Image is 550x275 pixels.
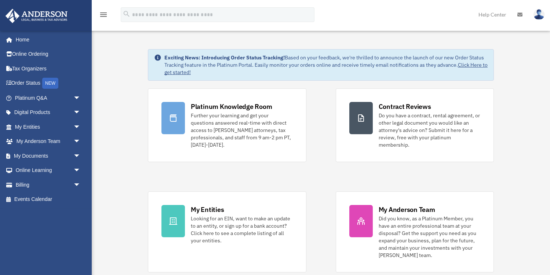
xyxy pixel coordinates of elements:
a: Online Ordering [5,47,92,62]
a: My Documentsarrow_drop_down [5,148,92,163]
span: arrow_drop_down [73,120,88,135]
span: arrow_drop_down [73,91,88,106]
span: arrow_drop_down [73,134,88,149]
div: Based on your feedback, we're thrilled to announce the launch of our new Order Status Tracking fe... [164,54,488,76]
a: Events Calendar [5,192,92,207]
div: My Anderson Team [379,205,435,214]
div: Contract Reviews [379,102,431,111]
div: Looking for an EIN, want to make an update to an entity, or sign up for a bank account? Click her... [191,215,293,244]
div: Further your learning and get your questions answered real-time with direct access to [PERSON_NAM... [191,112,293,148]
span: arrow_drop_down [73,148,88,164]
a: Online Learningarrow_drop_down [5,163,92,178]
a: Platinum Q&Aarrow_drop_down [5,91,92,105]
a: Digital Productsarrow_drop_down [5,105,92,120]
span: arrow_drop_down [73,163,88,178]
strong: Exciting News: Introducing Order Status Tracking! [164,54,285,61]
a: Platinum Knowledge Room Further your learning and get your questions answered real-time with dire... [148,88,306,162]
a: Tax Organizers [5,61,92,76]
a: My Anderson Team Did you know, as a Platinum Member, you have an entire professional team at your... [336,191,494,272]
a: Contract Reviews Do you have a contract, rental agreement, or other legal document you would like... [336,88,494,162]
a: Billingarrow_drop_down [5,177,92,192]
div: My Entities [191,205,224,214]
a: My Entities Looking for an EIN, want to make an update to an entity, or sign up for a bank accoun... [148,191,306,272]
div: NEW [42,78,58,89]
img: Anderson Advisors Platinum Portal [3,9,70,23]
span: arrow_drop_down [73,177,88,192]
a: Home [5,32,88,47]
a: menu [99,13,108,19]
a: My Entitiesarrow_drop_down [5,120,92,134]
span: arrow_drop_down [73,105,88,120]
div: Did you know, as a Platinum Member, you have an entire professional team at your disposal? Get th... [379,215,481,259]
i: menu [99,10,108,19]
div: Do you have a contract, rental agreement, or other legal document you would like an attorney's ad... [379,112,481,148]
img: User Pic [533,9,544,20]
a: Order StatusNEW [5,76,92,91]
a: My Anderson Teamarrow_drop_down [5,134,92,149]
a: Click Here to get started! [164,62,488,76]
i: search [123,10,131,18]
div: Platinum Knowledge Room [191,102,272,111]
